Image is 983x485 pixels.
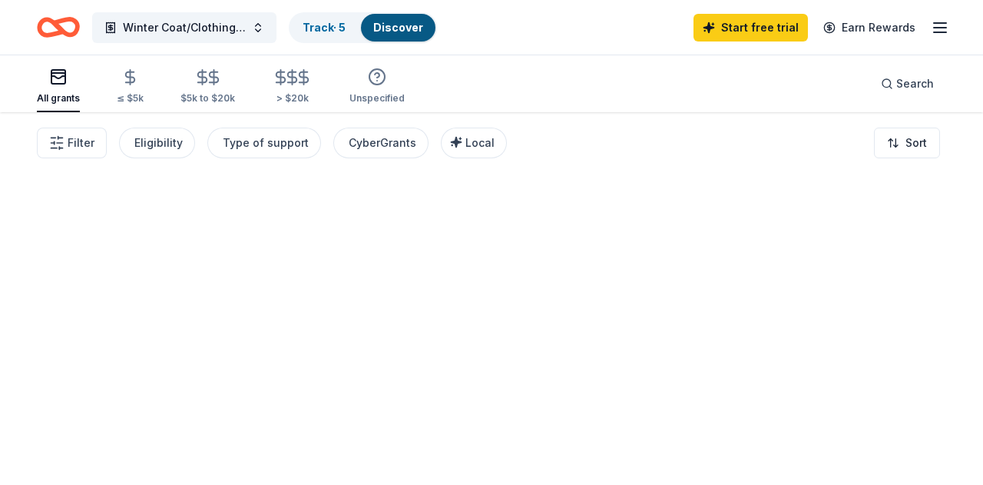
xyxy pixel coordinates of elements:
[92,12,276,43] button: Winter Coat/Clothing Drive
[272,62,313,112] button: > $20k
[223,134,309,152] div: Type of support
[905,134,927,152] span: Sort
[123,18,246,37] span: Winter Coat/Clothing Drive
[349,92,405,105] div: Unspecified
[869,68,946,99] button: Search
[693,14,808,42] a: Start free trial
[814,14,925,42] a: Earn Rewards
[465,136,495,149] span: Local
[180,62,235,112] button: $5k to $20k
[37,128,107,158] button: Filter
[874,128,940,158] button: Sort
[349,134,416,152] div: CyberGrants
[896,75,934,93] span: Search
[37,9,80,45] a: Home
[117,62,144,112] button: ≤ $5k
[37,61,80,112] button: All grants
[289,12,437,43] button: Track· 5Discover
[134,134,183,152] div: Eligibility
[333,128,429,158] button: CyberGrants
[180,92,235,105] div: $5k to $20k
[373,21,423,34] a: Discover
[37,92,80,105] div: All grants
[303,21,346,34] a: Track· 5
[68,134,94,152] span: Filter
[117,92,144,105] div: ≤ $5k
[119,128,195,158] button: Eligibility
[272,92,313,105] div: > $20k
[441,128,507,158] button: Local
[349,61,405,112] button: Unspecified
[207,128,321,158] button: Type of support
